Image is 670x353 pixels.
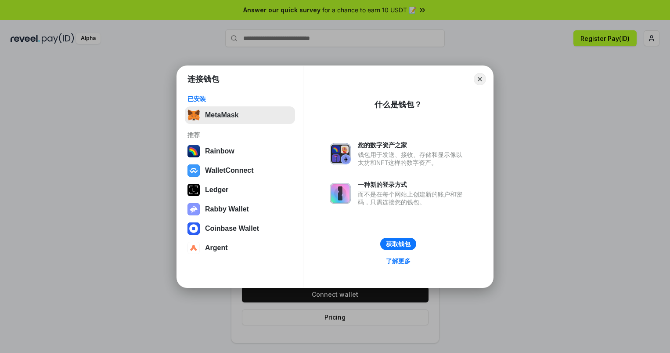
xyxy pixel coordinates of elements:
img: svg+xml,%3Csvg%20xmlns%3D%22http%3A%2F%2Fwww.w3.org%2F2000%2Fsvg%22%20width%3D%2228%22%20height%3... [187,184,200,196]
img: svg+xml,%3Csvg%20xmlns%3D%22http%3A%2F%2Fwww.w3.org%2F2000%2Fsvg%22%20fill%3D%22none%22%20viewBox... [187,203,200,215]
button: Ledger [185,181,295,199]
div: 钱包用于发送、接收、存储和显示像以太坊和NFT这样的数字资产。 [358,151,467,167]
button: Argent [185,239,295,257]
img: svg+xml,%3Csvg%20xmlns%3D%22http%3A%2F%2Fwww.w3.org%2F2000%2Fsvg%22%20fill%3D%22none%22%20viewBox... [330,143,351,164]
div: 了解更多 [386,257,411,265]
a: 了解更多 [381,255,416,267]
img: svg+xml,%3Csvg%20xmlns%3D%22http%3A%2F%2Fwww.w3.org%2F2000%2Fsvg%22%20fill%3D%22none%22%20viewBox... [330,183,351,204]
button: Close [474,73,486,85]
img: svg+xml,%3Csvg%20width%3D%2228%22%20height%3D%2228%22%20viewBox%3D%220%200%2028%2028%22%20fill%3D... [187,222,200,235]
div: MetaMask [205,111,238,119]
div: 一种新的登录方式 [358,181,467,189]
button: MetaMask [185,106,295,124]
div: Rainbow [205,147,234,155]
div: 已安装 [187,95,292,103]
div: 推荐 [187,131,292,139]
div: Argent [205,244,228,252]
button: 获取钱包 [380,238,416,250]
button: WalletConnect [185,162,295,179]
h1: 连接钱包 [187,74,219,84]
div: 获取钱包 [386,240,411,248]
div: Rabby Wallet [205,205,249,213]
button: Rabby Wallet [185,200,295,218]
div: Ledger [205,186,228,194]
img: svg+xml,%3Csvg%20width%3D%2228%22%20height%3D%2228%22%20viewBox%3D%220%200%2028%2028%22%20fill%3D... [187,242,200,254]
div: 您的数字资产之家 [358,141,467,149]
div: Coinbase Wallet [205,225,259,233]
button: Rainbow [185,142,295,160]
div: WalletConnect [205,167,254,175]
div: 什么是钱包？ [375,99,422,110]
img: svg+xml,%3Csvg%20fill%3D%22none%22%20height%3D%2233%22%20viewBox%3D%220%200%2035%2033%22%20width%... [187,109,200,121]
img: svg+xml,%3Csvg%20width%3D%22120%22%20height%3D%22120%22%20viewBox%3D%220%200%20120%20120%22%20fil... [187,145,200,157]
button: Coinbase Wallet [185,220,295,237]
img: svg+xml,%3Csvg%20width%3D%2228%22%20height%3D%2228%22%20viewBox%3D%220%200%2028%2028%22%20fill%3D... [187,164,200,177]
div: 而不是在每个网站上创建新的账户和密码，只需连接您的钱包。 [358,190,467,206]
